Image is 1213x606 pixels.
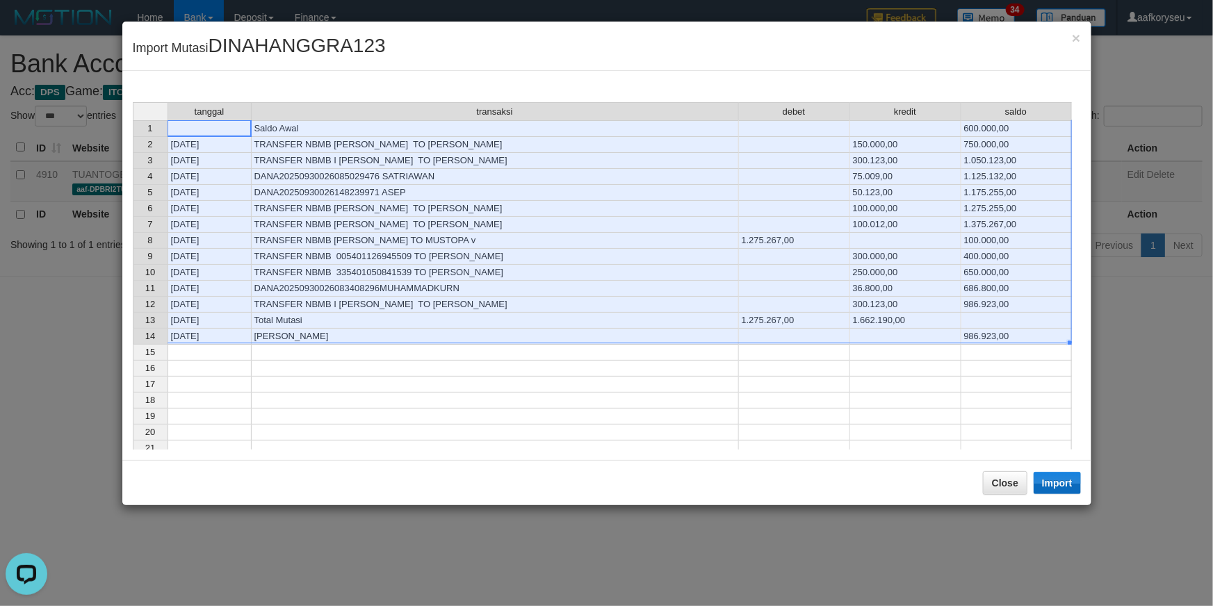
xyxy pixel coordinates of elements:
td: [DATE] [168,201,252,217]
button: Close [983,471,1027,495]
td: 50.123,00 [850,185,961,201]
td: 986.923,00 [961,297,1072,313]
td: [PERSON_NAME] [252,329,739,345]
td: 686.800,00 [961,281,1072,297]
button: Close [1072,31,1080,45]
td: TRANSFER NBMB [PERSON_NAME] TO [PERSON_NAME] [252,201,739,217]
td: DANA20250930026148239971 ASEP [252,185,739,201]
span: debet [783,107,806,117]
td: [DATE] [168,313,252,329]
span: 5 [147,187,152,197]
span: 18 [145,395,155,405]
td: 1.050.123,00 [961,153,1072,169]
button: Open LiveChat chat widget [6,6,47,47]
td: [DATE] [168,281,252,297]
span: 9 [147,251,152,261]
td: 300.123,00 [850,153,961,169]
td: 100.000,00 [961,233,1072,249]
span: 6 [147,203,152,213]
td: DANA20250930026085029476 SATRIAWAN [252,169,739,185]
td: TRANSFER NBMB [PERSON_NAME] TO [PERSON_NAME] [252,137,739,153]
td: 986.923,00 [961,329,1072,345]
span: 16 [145,363,155,373]
span: 12 [145,299,155,309]
td: Total Mutasi [252,313,739,329]
td: 300.000,00 [850,249,961,265]
span: 3 [147,155,152,165]
td: 1.662.190,00 [850,313,961,329]
span: 17 [145,379,155,389]
td: TRANSFER NBMB 335401050841539 TO [PERSON_NAME] [252,265,739,281]
td: TRANSFER NBMB 005401126945509 TO [PERSON_NAME] [252,249,739,265]
td: 300.123,00 [850,297,961,313]
span: 21 [145,443,155,453]
td: 1.175.255,00 [961,185,1072,201]
td: 1.275.255,00 [961,201,1072,217]
span: transaksi [476,107,512,117]
td: 400.000,00 [961,249,1072,265]
td: 36.800,00 [850,281,961,297]
span: saldo [1005,107,1027,117]
td: 1.375.267,00 [961,217,1072,233]
td: TRANSFER NBMB [PERSON_NAME] TO MUSTOPA v [252,233,739,249]
td: [DATE] [168,185,252,201]
span: 10 [145,267,155,277]
td: 750.000,00 [961,137,1072,153]
td: TRANSFER NBMB [PERSON_NAME] TO [PERSON_NAME] [252,217,739,233]
span: 19 [145,411,155,421]
td: TRANSFER NBMB I [PERSON_NAME] TO [PERSON_NAME] [252,297,739,313]
span: kredit [894,107,916,117]
td: [DATE] [168,233,252,249]
span: 7 [147,219,152,229]
td: 1.125.132,00 [961,169,1072,185]
span: 11 [145,283,155,293]
td: TRANSFER NBMB I [PERSON_NAME] TO [PERSON_NAME] [252,153,739,169]
span: tanggal [195,107,225,117]
td: [DATE] [168,217,252,233]
td: [DATE] [168,265,252,281]
span: 13 [145,315,155,325]
td: 100.000,00 [850,201,961,217]
span: 20 [145,427,155,437]
td: Saldo Awal [252,120,739,137]
span: 15 [145,347,155,357]
td: 75.009,00 [850,169,961,185]
td: [DATE] [168,329,252,345]
span: Import Mutasi [133,41,386,55]
td: [DATE] [168,297,252,313]
button: Import [1034,472,1081,494]
span: × [1072,30,1080,46]
span: 2 [147,139,152,149]
td: [DATE] [168,153,252,169]
span: 8 [147,235,152,245]
td: [DATE] [168,137,252,153]
span: DINAHANGGRA123 [209,35,386,56]
td: [DATE] [168,249,252,265]
td: 1.275.267,00 [739,313,850,329]
td: 250.000,00 [850,265,961,281]
td: 1.275.267,00 [739,233,850,249]
td: 650.000,00 [961,265,1072,281]
td: 100.012,00 [850,217,961,233]
span: 14 [145,331,155,341]
td: [DATE] [168,169,252,185]
td: 600.000,00 [961,120,1072,137]
th: Select whole grid [133,102,168,120]
td: DANA20250930026083408296MUHAMMADKURN [252,281,739,297]
span: 4 [147,171,152,181]
td: 150.000,00 [850,137,961,153]
span: 1 [147,123,152,133]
